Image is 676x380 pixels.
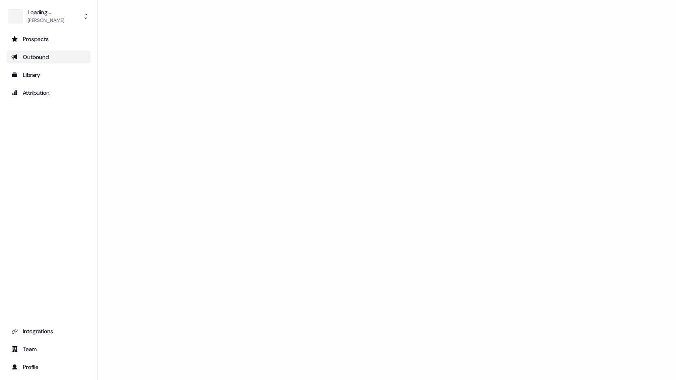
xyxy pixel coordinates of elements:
[7,325,91,338] a: Go to integrations
[11,35,86,43] div: Prospects
[11,53,86,61] div: Outbound
[11,327,86,335] div: Integrations
[7,50,91,63] a: Go to outbound experience
[7,343,91,356] a: Go to team
[7,33,91,46] a: Go to prospects
[7,68,91,81] a: Go to templates
[7,360,91,373] a: Go to profile
[11,363,86,371] div: Profile
[11,345,86,353] div: Team
[11,71,86,79] div: Library
[11,89,86,97] div: Attribution
[28,16,64,24] div: [PERSON_NAME]
[28,8,64,16] div: Loading...
[7,7,91,26] button: Loading...[PERSON_NAME]
[7,86,91,99] a: Go to attribution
